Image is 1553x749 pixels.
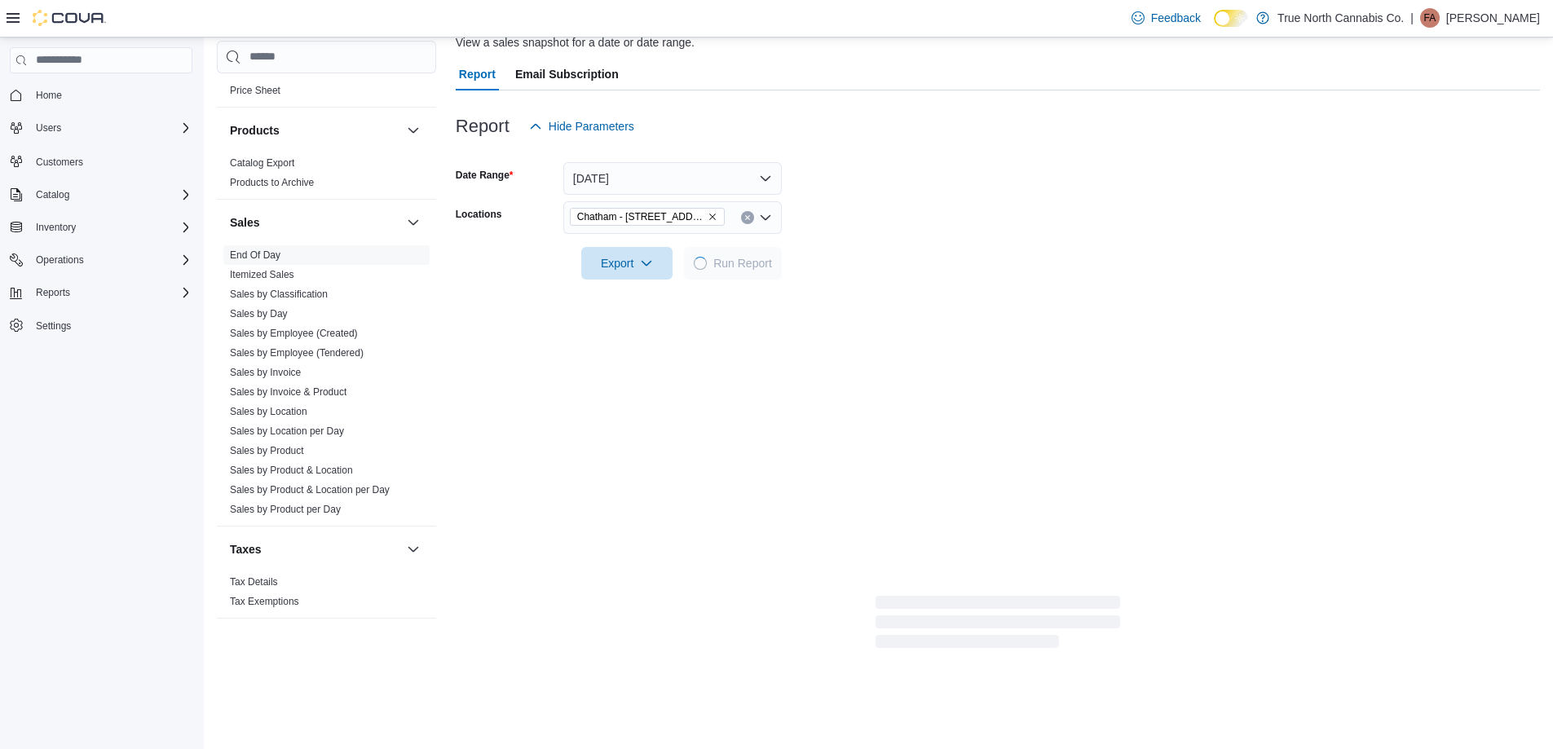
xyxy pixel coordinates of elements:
[230,541,400,557] button: Taxes
[29,283,77,302] button: Reports
[217,245,436,526] div: Sales
[876,599,1120,651] span: Loading
[230,504,341,515] a: Sales by Product per Day
[36,286,70,299] span: Reports
[456,117,510,136] h3: Report
[230,465,353,476] a: Sales by Product & Location
[3,117,199,139] button: Users
[570,208,725,226] span: Chatham - 85 King St W
[230,366,301,379] span: Sales by Invoice
[230,346,364,359] span: Sales by Employee (Tendered)
[456,169,514,182] label: Date Range
[230,156,294,170] span: Catalog Export
[759,211,772,224] button: Open list of options
[29,85,192,105] span: Home
[3,249,199,271] button: Operations
[3,83,199,107] button: Home
[230,327,358,340] span: Sales by Employee (Created)
[29,250,192,270] span: Operations
[230,122,280,139] h3: Products
[459,58,496,90] span: Report
[230,405,307,418] span: Sales by Location
[713,255,772,271] span: Run Report
[3,149,199,173] button: Customers
[591,247,663,280] span: Export
[230,425,344,437] a: Sales by Location per Day
[230,595,299,608] span: Tax Exemptions
[230,288,328,301] span: Sales by Classification
[10,77,192,380] nav: Complex example
[29,185,76,205] button: Catalog
[230,386,346,399] span: Sales by Invoice & Product
[230,308,288,319] a: Sales by Day
[523,110,641,143] button: Hide Parameters
[29,316,77,336] a: Settings
[29,218,192,237] span: Inventory
[404,121,423,140] button: Products
[29,118,68,138] button: Users
[693,256,708,271] span: Loading
[230,576,278,588] a: Tax Details
[456,208,502,221] label: Locations
[230,503,341,516] span: Sales by Product per Day
[1214,10,1248,27] input: Dark Mode
[230,347,364,359] a: Sales by Employee (Tendered)
[741,211,754,224] button: Clear input
[230,483,390,496] span: Sales by Product & Location per Day
[36,188,69,201] span: Catalog
[577,209,704,225] span: Chatham - [STREET_ADDRESS]
[1214,27,1215,28] span: Dark Mode
[3,183,199,206] button: Catalog
[29,315,192,336] span: Settings
[217,572,436,618] div: Taxes
[33,10,106,26] img: Cova
[230,269,294,280] a: Itemized Sales
[230,157,294,169] a: Catalog Export
[36,89,62,102] span: Home
[230,176,314,189] span: Products to Archive
[230,425,344,438] span: Sales by Location per Day
[230,541,262,557] h3: Taxes
[549,118,634,134] span: Hide Parameters
[1446,8,1540,28] p: [PERSON_NAME]
[708,212,717,222] button: Remove Chatham - 85 King St W from selection in this group
[404,540,423,559] button: Taxes
[230,386,346,398] a: Sales by Invoice & Product
[36,319,71,333] span: Settings
[230,214,400,231] button: Sales
[1277,8,1404,28] p: True North Cannabis Co.
[230,444,304,457] span: Sales by Product
[217,81,436,107] div: Pricing
[3,281,199,304] button: Reports
[230,249,280,261] a: End Of Day
[1410,8,1414,28] p: |
[1420,8,1440,28] div: Felicia-Ann Gagner
[456,34,695,51] div: View a sales snapshot for a date or date range.
[29,152,90,172] a: Customers
[230,177,314,188] a: Products to Archive
[230,464,353,477] span: Sales by Product & Location
[563,162,782,195] button: [DATE]
[230,85,280,96] a: Price Sheet
[29,151,192,171] span: Customers
[581,247,673,280] button: Export
[230,84,280,97] span: Price Sheet
[230,575,278,588] span: Tax Details
[230,406,307,417] a: Sales by Location
[230,328,358,339] a: Sales by Employee (Created)
[3,216,199,239] button: Inventory
[29,185,192,205] span: Catalog
[230,596,299,607] a: Tax Exemptions
[1125,2,1207,34] a: Feedback
[3,314,199,337] button: Settings
[230,307,288,320] span: Sales by Day
[230,249,280,262] span: End Of Day
[230,367,301,378] a: Sales by Invoice
[36,253,84,267] span: Operations
[29,250,90,270] button: Operations
[230,445,304,456] a: Sales by Product
[404,213,423,232] button: Sales
[230,268,294,281] span: Itemized Sales
[230,214,260,231] h3: Sales
[36,121,61,134] span: Users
